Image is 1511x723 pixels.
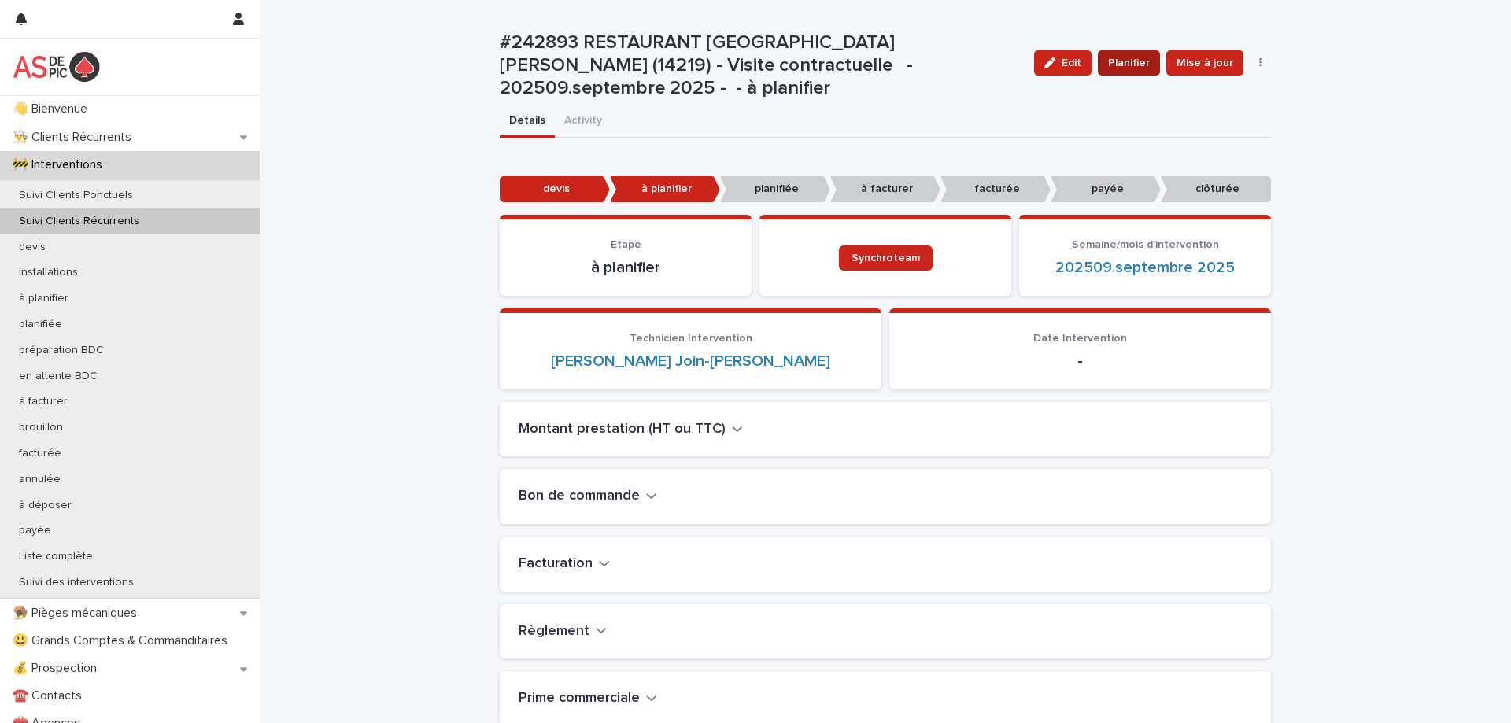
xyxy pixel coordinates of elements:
p: - [908,352,1252,371]
p: planifiée [6,318,75,331]
p: Suivi Clients Ponctuels [6,189,146,202]
button: Edit [1034,50,1092,76]
button: Planifier [1098,50,1160,76]
h2: Facturation [519,555,593,573]
h2: Prime commerciale [519,690,640,707]
p: 💰 Prospection [6,661,109,676]
button: Details [500,105,555,138]
span: Mise à jour [1177,55,1233,71]
p: à planifier [6,292,81,305]
span: Edit [1062,57,1081,68]
p: brouillon [6,421,76,434]
span: Etape [611,239,641,250]
span: Semaine/mois d'intervention [1072,239,1219,250]
p: 🚧 Interventions [6,157,115,172]
button: Bon de commande [519,488,657,505]
p: planifiée [720,176,830,202]
p: 😃 Grands Comptes & Commanditaires [6,633,240,648]
span: Planifier [1108,55,1150,71]
p: 👨‍🍳 Clients Récurrents [6,130,144,145]
span: Synchroteam [852,253,920,264]
button: Règlement [519,623,607,640]
p: 🪤 Pièges mécaniques [6,606,150,621]
p: à planifier [610,176,720,202]
button: Prime commerciale [519,690,657,707]
p: en attente BDC [6,370,110,383]
p: Suivi Clients Récurrents [6,215,152,228]
p: préparation BDC [6,344,116,357]
a: 202509.septembre 2025 [1055,258,1235,277]
button: Mise à jour [1166,50,1243,76]
button: Montant prestation (HT ou TTC) [519,421,743,438]
p: payée [6,524,64,537]
p: devis [500,176,610,202]
p: devis [6,241,58,254]
a: [PERSON_NAME] Join-[PERSON_NAME] [551,352,830,371]
p: à facturer [6,395,80,408]
p: payée [1051,176,1161,202]
p: clôturée [1161,176,1271,202]
a: Synchroteam [839,245,933,271]
p: à déposer [6,499,84,512]
p: Suivi des interventions [6,576,146,589]
p: #242893 RESTAURANT [GEOGRAPHIC_DATA][PERSON_NAME] (14219) - Visite contractuelle - 202509.septemb... [500,31,1021,99]
p: facturée [940,176,1051,202]
span: Date Intervention [1033,333,1127,344]
p: à facturer [830,176,940,202]
h2: Règlement [519,623,589,640]
span: Technicien Intervention [630,333,752,344]
img: yKcqic14S0S6KrLdrqO6 [13,51,100,83]
p: installations [6,266,91,279]
p: Liste complète [6,550,105,563]
button: Activity [555,105,611,138]
h2: Montant prestation (HT ou TTC) [519,421,726,438]
p: à planifier [519,258,733,277]
button: Facturation [519,555,610,573]
p: facturée [6,447,74,460]
p: annulée [6,473,73,486]
p: ☎️ Contacts [6,688,94,703]
h2: Bon de commande [519,488,640,505]
p: 👋 Bienvenue [6,101,100,116]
